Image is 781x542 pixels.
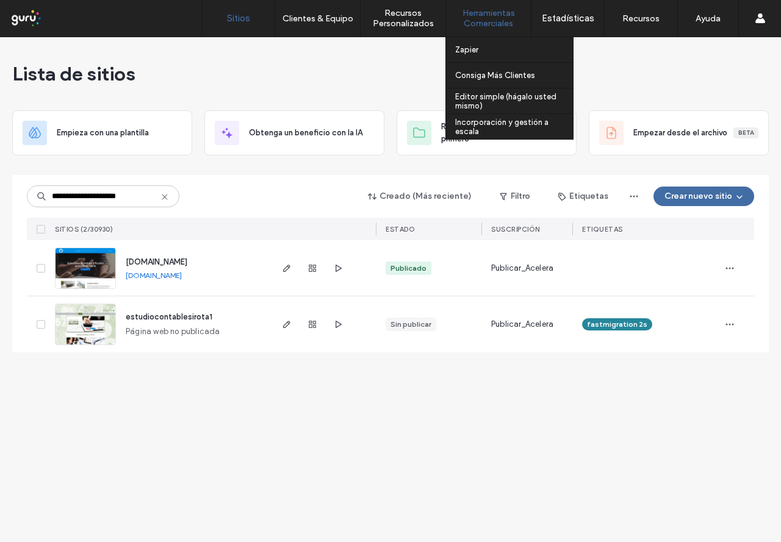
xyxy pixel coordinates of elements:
[455,45,478,54] label: Zapier
[55,225,113,234] span: SITIOS (2/30930)
[126,271,182,280] a: [DOMAIN_NAME]
[455,114,573,139] a: Incorporación y gestión a escala
[26,9,60,20] span: Ayuda
[455,118,573,136] label: Incorporación y gestión a escala
[12,110,192,155] div: Empieza con una plantilla
[589,110,769,155] div: Empezar desde el archivoBeta
[57,127,149,139] span: Empieza con una plantilla
[455,88,573,113] a: Editor simple (hágalo usted mismo)
[455,63,573,88] a: Consiga Más Clientes
[491,262,553,274] span: Publicar_Acelera
[386,225,415,234] span: ESTADO
[491,318,553,330] span: Publicar_Acelera
[633,127,727,139] span: Empezar desde el archivo
[455,92,573,110] label: Editor simple (hágalo usted mismo)
[204,110,384,155] div: Obtenga un beneficio con la IA
[488,187,542,206] button: Filtro
[126,257,187,266] a: [DOMAIN_NAME]
[249,127,362,139] span: Obtenga un beneficio con la IA
[441,121,542,145] span: Recopilar contenido primero
[455,71,535,80] label: Consiga Más Clientes
[397,110,577,155] div: Recopilar contenido primeroNew
[12,62,135,86] span: Lista de sitios
[653,187,754,206] button: Crear nuevo sitio
[126,312,212,321] a: estudiocontablesirota1
[587,319,647,330] span: fastmigration 2s
[358,187,483,206] button: Creado (Más reciente)
[696,13,721,24] label: Ayuda
[582,225,623,234] span: ETIQUETAS
[547,187,619,206] button: Etiquetas
[542,13,594,24] label: Estadísticas
[733,127,758,138] div: Beta
[227,13,250,24] label: Sitios
[390,263,426,274] div: Publicado
[390,319,431,330] div: Sin publicar
[361,8,445,29] label: Recursos Personalizados
[283,13,353,24] label: Clientes & Equipo
[491,225,540,234] span: Suscripción
[446,8,531,29] label: Herramientas Comerciales
[126,326,220,338] span: Página web no publicada
[622,13,660,24] label: Recursos
[455,37,573,62] a: Zapier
